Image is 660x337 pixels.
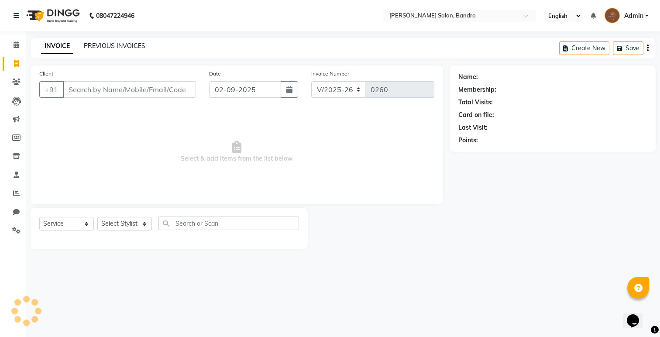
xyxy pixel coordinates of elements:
[458,136,478,145] div: Points:
[158,217,299,230] input: Search or Scan
[559,41,609,55] button: Create New
[39,81,64,98] button: +91
[458,98,493,107] div: Total Visits:
[41,38,73,54] a: INVOICE
[623,302,651,328] iframe: chat widget
[624,11,643,21] span: Admin
[39,70,53,78] label: Client
[209,70,221,78] label: Date
[39,108,434,196] span: Select & add items from the list below
[458,72,478,82] div: Name:
[311,70,349,78] label: Invoice Number
[458,85,496,94] div: Membership:
[605,8,620,23] img: Admin
[96,3,134,28] b: 08047224946
[458,110,494,120] div: Card on file:
[63,81,196,98] input: Search by Name/Mobile/Email/Code
[22,3,82,28] img: logo
[458,123,488,132] div: Last Visit:
[84,42,145,50] a: PREVIOUS INVOICES
[613,41,643,55] button: Save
